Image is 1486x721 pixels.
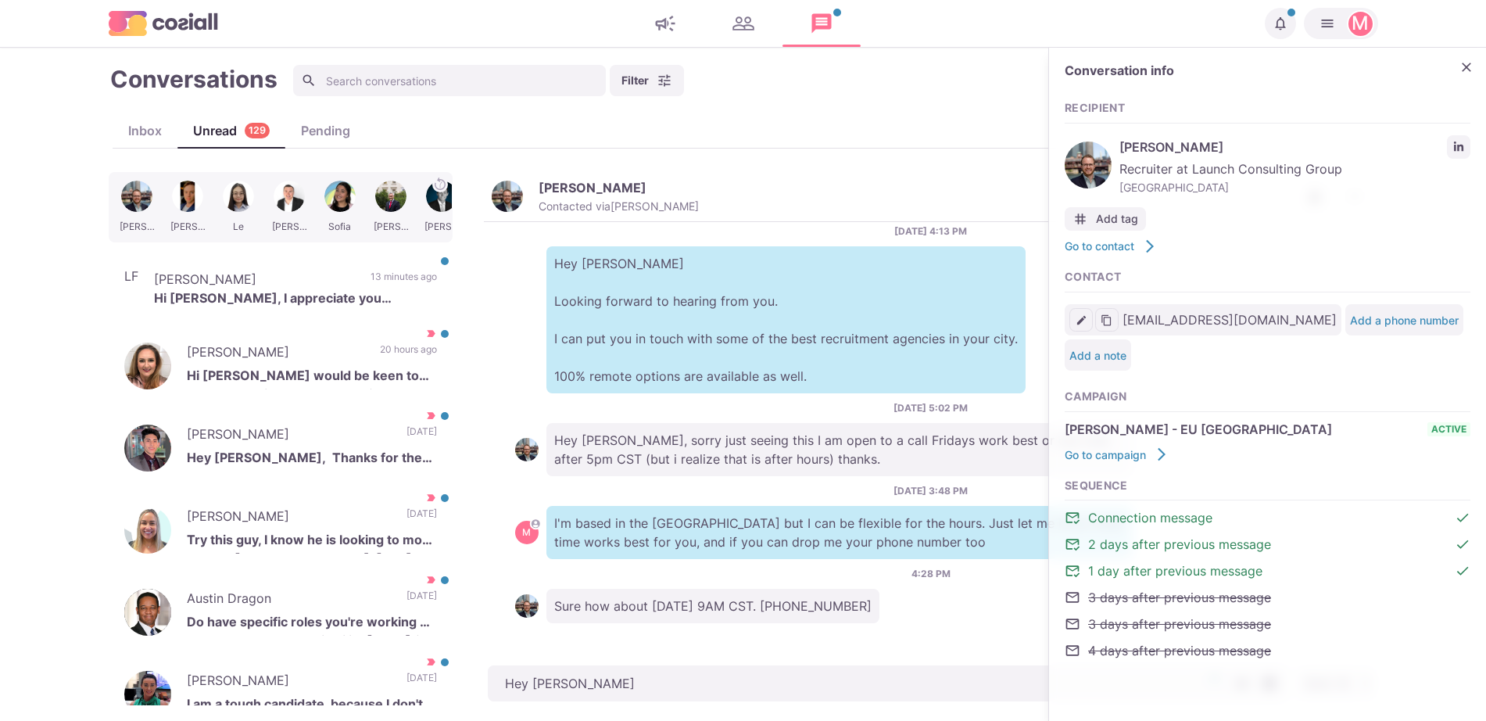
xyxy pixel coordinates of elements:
[893,484,968,498] p: [DATE] 3:48 PM
[1088,641,1271,660] span: 4 days after previous message
[1065,447,1169,462] a: Go to campaign
[187,507,391,530] p: [PERSON_NAME]
[1065,239,1158,254] a: Go to contact
[546,423,1133,476] p: Hey [PERSON_NAME], sorry just seeing this I am open to a call Fridays work best or can chat after...
[1447,135,1470,159] a: LinkedIn profile link
[911,567,951,581] p: 4:28 PM
[610,65,684,96] button: Filter
[187,366,437,389] p: Hi [PERSON_NAME] would be keen to have a call with you. Are you free [DATE]? [PERSON_NAME]
[124,507,171,554] img: Millie Cossins
[492,181,523,212] img: Brennan Stieber
[1069,308,1093,332] button: Edit
[1065,102,1470,115] h3: Recipient
[154,270,355,289] p: [PERSON_NAME]
[406,671,437,694] p: [DATE]
[1352,14,1369,33] div: Martin
[893,401,968,415] p: [DATE] 5:02 PM
[110,65,278,93] h1: Conversations
[522,528,531,537] div: Martin
[1065,142,1112,188] img: Brennan Stieber
[488,665,1289,701] textarea: To enrich screen reader interactions, please activate Accessibility in Grammarly extension settings
[124,270,138,282] div: Luke Frank
[177,121,285,140] div: Unread
[546,246,1026,393] p: Hey [PERSON_NAME] Looking forward to hearing from you. I can put you in touch with some of the be...
[1265,8,1296,39] button: Notifications
[187,343,364,366] p: [PERSON_NAME]
[124,671,171,718] img: Natasha Francis
[1065,420,1332,439] span: [PERSON_NAME] - EU [GEOGRAPHIC_DATA]
[1455,56,1478,79] button: Close
[406,507,437,530] p: [DATE]
[124,425,171,472] img: Matt Vasquez
[1119,160,1470,178] span: Recruiter at Launch Consulting Group
[1088,561,1262,580] span: 1 day after previous message
[187,612,437,636] p: Do have specific roles you're working on now? What's your availability [DATE] for a call?
[894,224,967,239] p: [DATE] 4:13 PM
[1088,508,1212,527] span: Connection message
[1119,138,1439,156] span: [PERSON_NAME]
[1095,308,1119,332] button: Copy
[515,438,539,461] img: Brennan Stieber
[515,594,539,618] img: Brennan Stieber
[154,289,437,307] p: Hi [PERSON_NAME], I appreciate you reaching out, but I’m not interested at the moment. Things are...
[187,694,437,718] p: I am a tough candidate, because I don't bill huge amounts. Reason being, most of my work is secre...
[1088,588,1271,607] span: 3 days after previous message
[1088,615,1271,633] span: 3 days after previous message
[380,343,437,366] p: 20 hours ago
[546,589,879,623] p: Sure how about [DATE] 9AM CST. [PHONE_NUMBER]
[546,506,1133,559] p: I'm based in the [GEOGRAPHIC_DATA] but I can be flexible for the hours. Just let me know what tim...
[187,448,437,472] p: Hey [PERSON_NAME], Thanks for the outreach I am happy to stay connected currently havent put too ...
[539,199,699,213] p: Contacted via [PERSON_NAME]
[124,343,171,389] img: Geraldine Morgan
[187,589,391,612] p: Austin Dragon
[1088,535,1271,554] span: 2 days after previous message
[406,425,437,448] p: [DATE]
[249,124,266,138] p: 129
[1065,390,1470,404] h3: Campaign
[492,180,699,213] button: Brennan Stieber[PERSON_NAME]Contacted via[PERSON_NAME]
[1123,310,1337,329] span: [EMAIL_ADDRESS][DOMAIN_NAME]
[187,530,437,554] p: Try this guy, I know he is looking to move back to [GEOGRAPHIC_DATA] [URL][DOMAIN_NAME]
[1065,271,1470,284] h3: Contact
[109,11,218,35] img: logo
[124,589,171,636] img: Austin Dragon
[285,121,366,140] div: Pending
[113,121,177,140] div: Inbox
[1119,179,1470,195] span: [GEOGRAPHIC_DATA]
[1065,479,1470,493] h3: Sequence
[1069,349,1126,362] button: Add a note
[293,65,606,96] input: Search conversations
[187,671,391,694] p: [PERSON_NAME]
[1304,8,1378,39] button: Martin
[1350,314,1459,327] button: Add a phone number
[187,425,391,448] p: [PERSON_NAME]
[1065,63,1447,78] h2: Conversation info
[539,180,646,195] p: [PERSON_NAME]
[406,589,437,612] p: [DATE]
[1427,422,1470,436] span: active
[1065,207,1146,231] button: Add tag
[371,270,437,289] p: 13 minutes ago
[531,519,539,528] svg: avatar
